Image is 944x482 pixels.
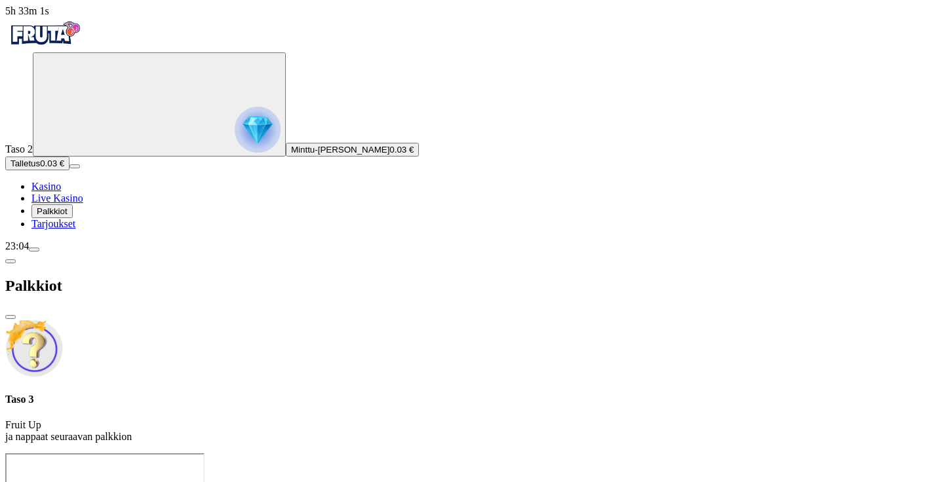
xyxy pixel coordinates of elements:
[37,206,68,216] span: Palkkiot
[5,17,939,230] nav: Primary
[5,394,939,405] h4: Taso 3
[5,277,939,295] h2: Palkkiot
[31,218,75,229] a: gift-inverted iconTarjoukset
[31,181,61,192] a: diamond iconKasino
[5,320,63,377] img: Unlock reward icon
[5,5,49,16] span: user session time
[389,145,414,155] span: 0.03 €
[31,204,73,218] button: reward iconPalkkiot
[5,419,939,443] p: Fruit Up ja nappaat seuraavan palkkion
[31,193,83,204] a: poker-chip iconLive Kasino
[31,181,61,192] span: Kasino
[5,143,33,155] span: Taso 2
[33,52,286,157] button: reward progress
[5,41,84,52] a: Fruta
[69,164,80,168] button: menu
[235,107,281,153] img: reward progress
[5,259,16,263] button: chevron-left icon
[286,143,419,157] button: Minttu-[PERSON_NAME]0.03 €
[5,240,29,251] span: 23:04
[31,193,83,204] span: Live Kasino
[10,158,40,168] span: Talletus
[31,218,75,229] span: Tarjoukset
[29,248,39,251] button: menu
[5,17,84,50] img: Fruta
[5,315,16,319] button: close
[40,158,64,168] span: 0.03 €
[5,157,69,170] button: Talletusplus icon0.03 €
[291,145,389,155] span: Minttu-[PERSON_NAME]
